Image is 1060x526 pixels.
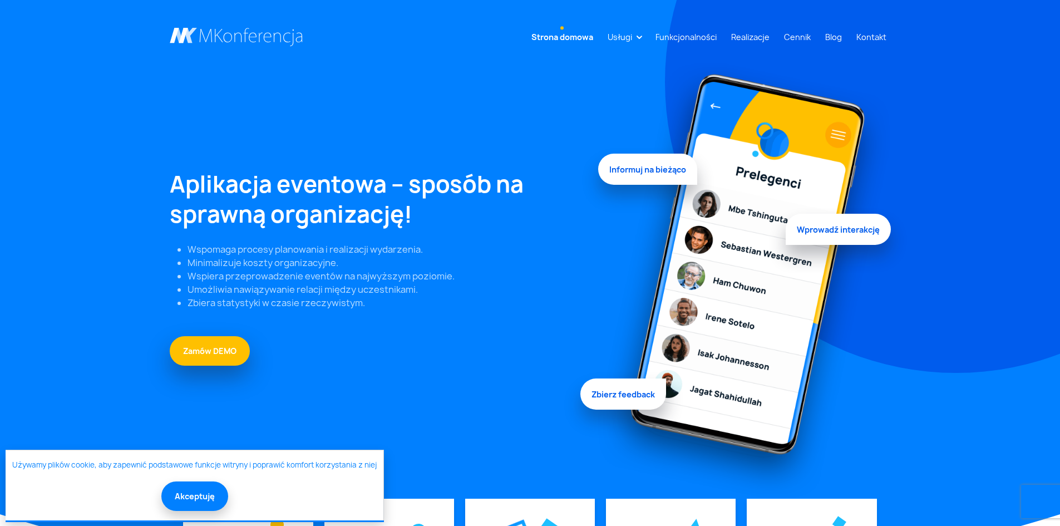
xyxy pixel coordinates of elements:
img: Graficzny element strony [598,62,891,499]
li: Minimalizuje koszty organizacyjne. [188,256,585,269]
a: Używamy plików cookie, aby zapewnić podstawowe funkcje witryny i poprawić komfort korzystania z niej [12,460,377,471]
a: Cennik [780,27,815,47]
h1: Aplikacja eventowa – sposób na sprawną organizację! [170,169,585,229]
a: Blog [821,27,846,47]
li: Wspomaga procesy planowania i realizacji wydarzenia. [188,243,585,256]
a: Strona domowa [527,27,598,47]
a: Zamów DEMO [170,336,250,366]
span: Informuj na bieżąco [598,157,697,188]
li: Umożliwia nawiązywanie relacji między uczestnikami. [188,283,585,296]
a: Funkcjonalności [651,27,721,47]
a: Realizacje [727,27,774,47]
li: Zbiera statystyki w czasie rzeczywistym. [188,296,585,309]
button: Akceptuję [161,481,228,511]
a: Kontakt [852,27,891,47]
span: Wprowadź interakcję [786,210,891,242]
span: Zbierz feedback [580,375,666,406]
a: Usługi [603,27,637,47]
li: Wspiera przeprowadzenie eventów na najwyższym poziomie. [188,269,585,283]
